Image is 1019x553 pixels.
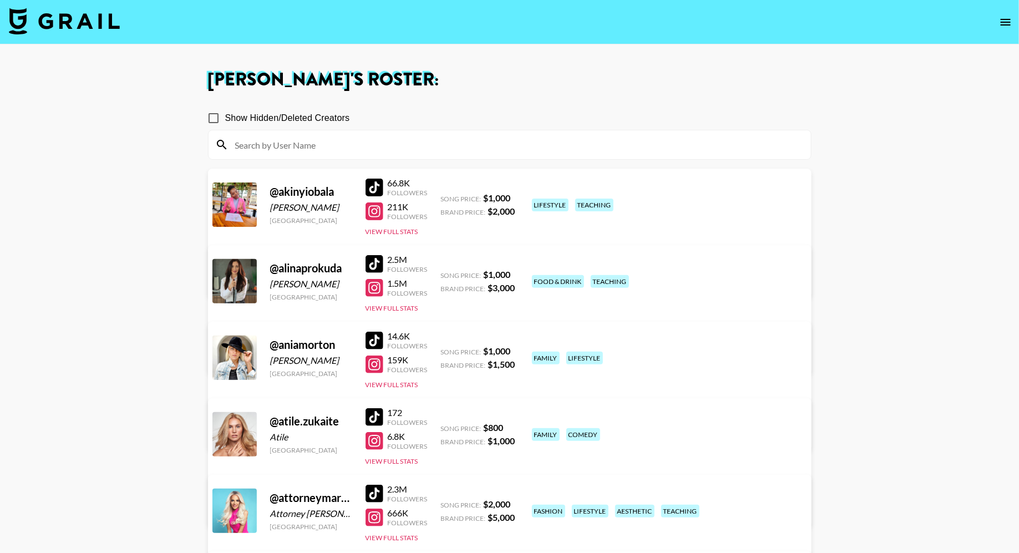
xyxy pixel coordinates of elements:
[388,265,428,273] div: Followers
[484,422,504,433] strong: $ 800
[591,275,629,288] div: teaching
[488,206,515,216] strong: $ 2,000
[575,199,614,211] div: teaching
[388,366,428,374] div: Followers
[270,278,352,290] div: [PERSON_NAME]
[566,352,603,364] div: lifestyle
[441,361,486,369] span: Brand Price:
[532,505,565,518] div: fashion
[388,508,428,519] div: 666K
[225,111,350,125] span: Show Hidden/Deleted Creators
[441,208,486,216] span: Brand Price:
[388,519,428,527] div: Followers
[270,522,352,531] div: [GEOGRAPHIC_DATA]
[388,254,428,265] div: 2.5M
[270,216,352,225] div: [GEOGRAPHIC_DATA]
[388,331,428,342] div: 14.6K
[229,136,804,154] input: Search by User Name
[270,338,352,352] div: @ aniamorton
[441,501,481,509] span: Song Price:
[488,359,515,369] strong: $ 1,500
[441,195,481,203] span: Song Price:
[572,505,609,518] div: lifestyle
[532,199,569,211] div: lifestyle
[488,435,515,446] strong: $ 1,000
[366,304,418,312] button: View Full Stats
[270,293,352,301] div: [GEOGRAPHIC_DATA]
[270,432,352,443] div: Atile
[995,11,1017,33] button: open drawer
[388,354,428,366] div: 159K
[532,275,584,288] div: food & drink
[270,355,352,366] div: [PERSON_NAME]
[441,285,486,293] span: Brand Price:
[484,269,511,280] strong: $ 1,000
[441,438,486,446] span: Brand Price:
[270,202,352,213] div: [PERSON_NAME]
[566,428,600,441] div: comedy
[388,201,428,212] div: 211K
[441,271,481,280] span: Song Price:
[484,192,511,203] strong: $ 1,000
[366,457,418,465] button: View Full Stats
[270,446,352,454] div: [GEOGRAPHIC_DATA]
[388,289,428,297] div: Followers
[441,514,486,522] span: Brand Price:
[388,407,428,418] div: 172
[532,352,560,364] div: family
[661,505,699,518] div: teaching
[388,484,428,495] div: 2.3M
[388,342,428,350] div: Followers
[388,189,428,197] div: Followers
[488,282,515,293] strong: $ 3,000
[388,431,428,442] div: 6.8K
[270,369,352,378] div: [GEOGRAPHIC_DATA]
[441,424,481,433] span: Song Price:
[270,414,352,428] div: @ atile.zukaite
[388,418,428,427] div: Followers
[270,491,352,505] div: @ attorneymartinez
[615,505,655,518] div: aesthetic
[270,261,352,275] div: @ alinaprokuda
[388,442,428,450] div: Followers
[270,185,352,199] div: @ akinyiobala
[441,348,481,356] span: Song Price:
[484,499,511,509] strong: $ 2,000
[388,495,428,503] div: Followers
[270,508,352,519] div: Attorney [PERSON_NAME]
[488,512,515,522] strong: $ 5,000
[366,227,418,236] button: View Full Stats
[366,534,418,542] button: View Full Stats
[208,71,812,89] h1: [PERSON_NAME] 's Roster:
[388,212,428,221] div: Followers
[9,8,120,34] img: Grail Talent
[484,346,511,356] strong: $ 1,000
[366,380,418,389] button: View Full Stats
[532,428,560,441] div: family
[388,278,428,289] div: 1.5M
[388,177,428,189] div: 66.8K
